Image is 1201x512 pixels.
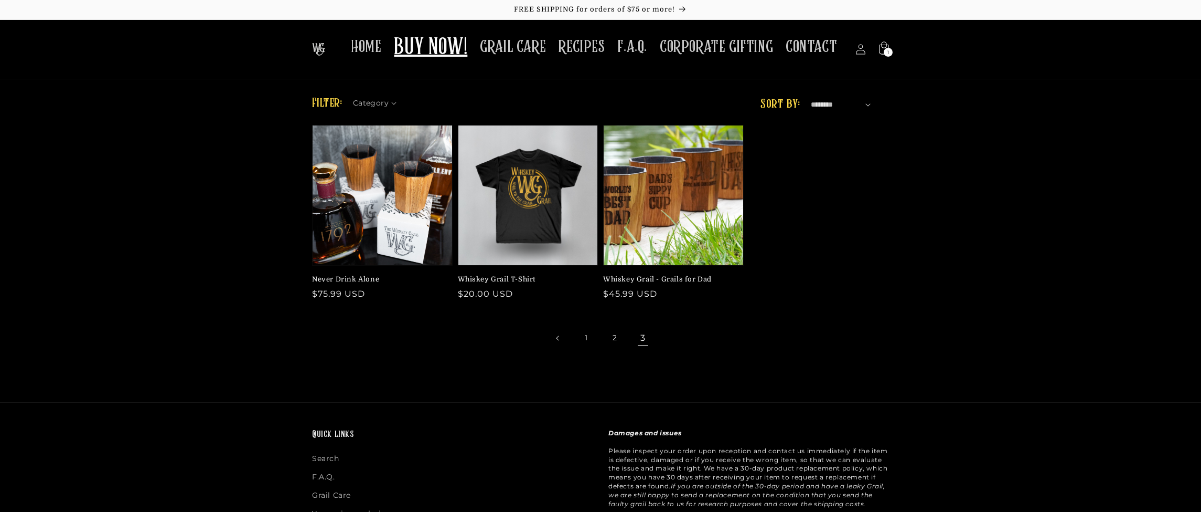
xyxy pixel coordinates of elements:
[312,468,335,486] a: F.A.Q.
[546,327,570,350] a: Previous page
[552,30,611,64] a: RECIPES
[351,37,381,57] span: HOME
[559,37,605,57] span: RECIPES
[480,37,546,57] span: GRAIL CARE
[887,48,889,57] span: 1
[760,98,800,111] label: Sort by:
[608,482,885,508] em: If you are outside of the 30-day period and have a leaky Grail, we are still happy to send a repl...
[394,34,467,62] span: BUY NOW!
[603,275,737,284] a: Whiskey Grail - Grails for Dad
[474,30,552,64] a: GRAIL CARE
[575,327,598,350] a: Page 1
[312,94,342,113] h2: Filter:
[312,452,339,468] a: Search
[617,37,647,57] span: F.A.Q.
[345,30,388,64] a: HOME
[653,30,779,64] a: CORPORATE GIFTING
[312,327,889,350] nav: Pagination
[10,5,1191,14] p: FREE SHIPPING for orders of $75 or more!
[786,37,837,57] span: CONTACT
[458,275,592,284] a: Whiskey Grail T-Shirt
[631,327,655,350] span: Page 3
[660,37,773,57] span: CORPORATE GIFTING
[312,43,325,56] img: The Whiskey Grail
[312,275,446,284] a: Never Drink Alone
[312,486,351,505] a: Grail Care
[779,30,843,64] a: CONTACT
[611,30,653,64] a: F.A.Q.
[312,429,593,441] h2: Quick links
[353,98,389,109] span: Category
[608,429,682,437] strong: Damages and issues
[388,27,474,69] a: BUY NOW!
[603,327,626,350] a: Page 2
[353,95,403,106] summary: Category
